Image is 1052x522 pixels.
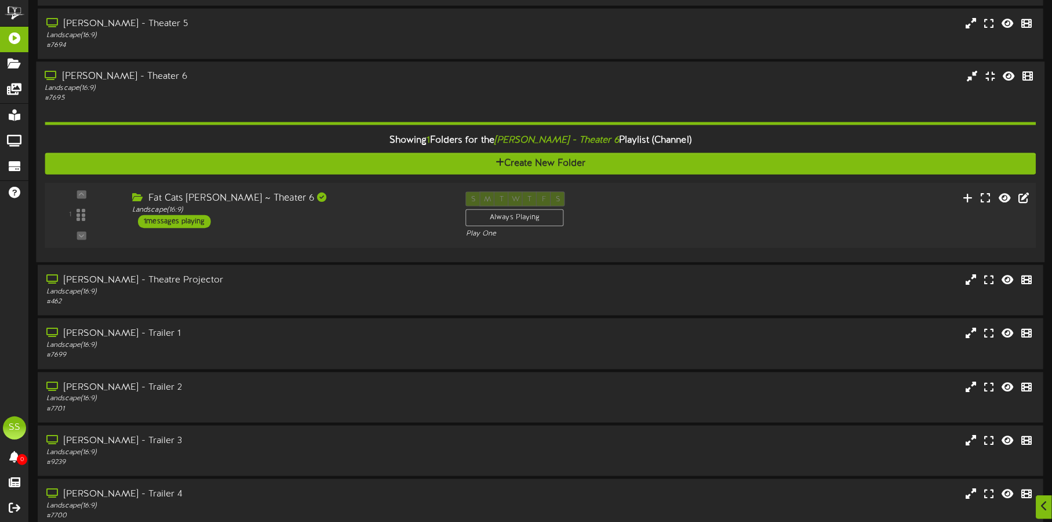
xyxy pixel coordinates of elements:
[45,84,447,94] div: Landscape ( 16:9 )
[46,434,448,448] div: [PERSON_NAME] - Trailer 3
[46,274,448,287] div: [PERSON_NAME] - Theatre Projector
[46,17,448,31] div: [PERSON_NAME] - Theater 5
[132,192,448,205] div: Fat Cats [PERSON_NAME] ~ Theater 6
[45,94,447,104] div: # 7695
[46,297,448,307] div: # 462
[3,416,26,440] div: SS
[46,340,448,350] div: Landscape ( 16:9 )
[46,448,448,458] div: Landscape ( 16:9 )
[46,287,448,297] div: Landscape ( 16:9 )
[45,71,447,84] div: [PERSON_NAME] - Theater 6
[46,404,448,414] div: # 7701
[46,31,448,41] div: Landscape ( 16:9 )
[46,381,448,394] div: [PERSON_NAME] - Trailer 2
[46,458,448,467] div: # 9239
[466,230,698,240] div: Play One
[17,454,27,465] span: 0
[466,209,564,227] div: Always Playing
[46,327,448,340] div: [PERSON_NAME] - Trailer 1
[46,511,448,521] div: # 7700
[46,488,448,501] div: [PERSON_NAME] - Trailer 4
[45,153,1036,175] button: Create New Folder
[46,41,448,50] div: # 7694
[36,128,1044,153] div: Showing Folders for the Playlist (Channel)
[46,394,448,404] div: Landscape ( 16:9 )
[46,350,448,360] div: # 7699
[46,501,448,511] div: Landscape ( 16:9 )
[494,135,620,146] i: [PERSON_NAME] - Theater 6
[427,135,430,146] span: 1
[138,215,211,228] div: 1 messages playing
[132,205,448,215] div: Landscape ( 16:9 )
